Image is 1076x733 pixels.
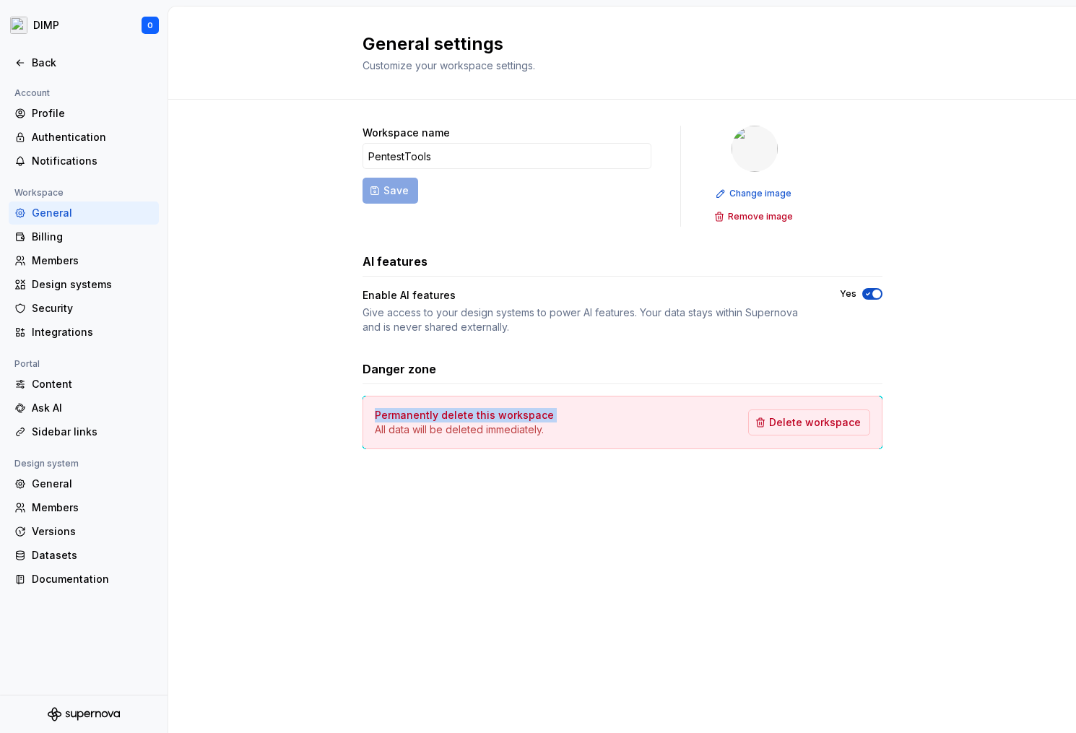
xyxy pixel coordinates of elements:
div: Account [9,84,56,102]
div: Datasets [32,548,153,563]
div: Design systems [32,277,153,292]
div: Authentication [32,130,153,144]
button: DIMPO [3,9,165,41]
div: Portal [9,355,45,373]
div: Sidebar links [32,425,153,439]
div: Documentation [32,572,153,586]
div: Members [32,253,153,268]
span: Change image [729,188,791,199]
label: Workspace name [363,126,450,140]
div: Billing [32,230,153,244]
span: Customize your workspace settings. [363,59,535,71]
a: Members [9,496,159,519]
div: Ask AI [32,401,153,415]
h2: General settings [363,32,865,56]
button: Delete workspace [748,409,870,435]
svg: Supernova Logo [48,707,120,721]
a: Back [9,51,159,74]
a: Ask AI [9,396,159,420]
img: 10b8b74c-9978-4203-9f52-e224eb7542a0.png [10,17,27,34]
div: Give access to your design systems to power AI features. Your data stays within Supernova and is ... [363,305,814,334]
a: Security [9,297,159,320]
p: All data will be deleted immediately. [375,422,554,437]
div: Members [32,500,153,515]
div: General [32,477,153,491]
div: Design system [9,455,84,472]
div: Enable AI features [363,288,814,303]
a: Versions [9,520,159,543]
div: Back [32,56,153,70]
h3: Danger zone [363,360,436,378]
div: Workspace [9,184,69,201]
a: Design systems [9,273,159,296]
span: Remove image [728,211,793,222]
a: General [9,201,159,225]
div: General [32,206,153,220]
div: Security [32,301,153,316]
a: Authentication [9,126,159,149]
div: Integrations [32,325,153,339]
div: DIMP [33,18,59,32]
button: Remove image [710,207,799,227]
a: Integrations [9,321,159,344]
a: Content [9,373,159,396]
div: O [147,19,153,31]
a: Members [9,249,159,272]
span: Delete workspace [769,415,861,430]
div: Profile [32,106,153,121]
label: Yes [840,288,856,300]
a: Documentation [9,568,159,591]
div: Notifications [32,154,153,168]
a: Profile [9,102,159,125]
h3: AI features [363,253,428,270]
a: General [9,472,159,495]
button: Change image [711,183,798,204]
img: 10b8b74c-9978-4203-9f52-e224eb7542a0.png [732,126,778,172]
a: Sidebar links [9,420,159,443]
a: Notifications [9,149,159,173]
h4: Permanently delete this workspace [375,408,554,422]
div: Content [32,377,153,391]
div: Versions [32,524,153,539]
a: Billing [9,225,159,248]
a: Datasets [9,544,159,567]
